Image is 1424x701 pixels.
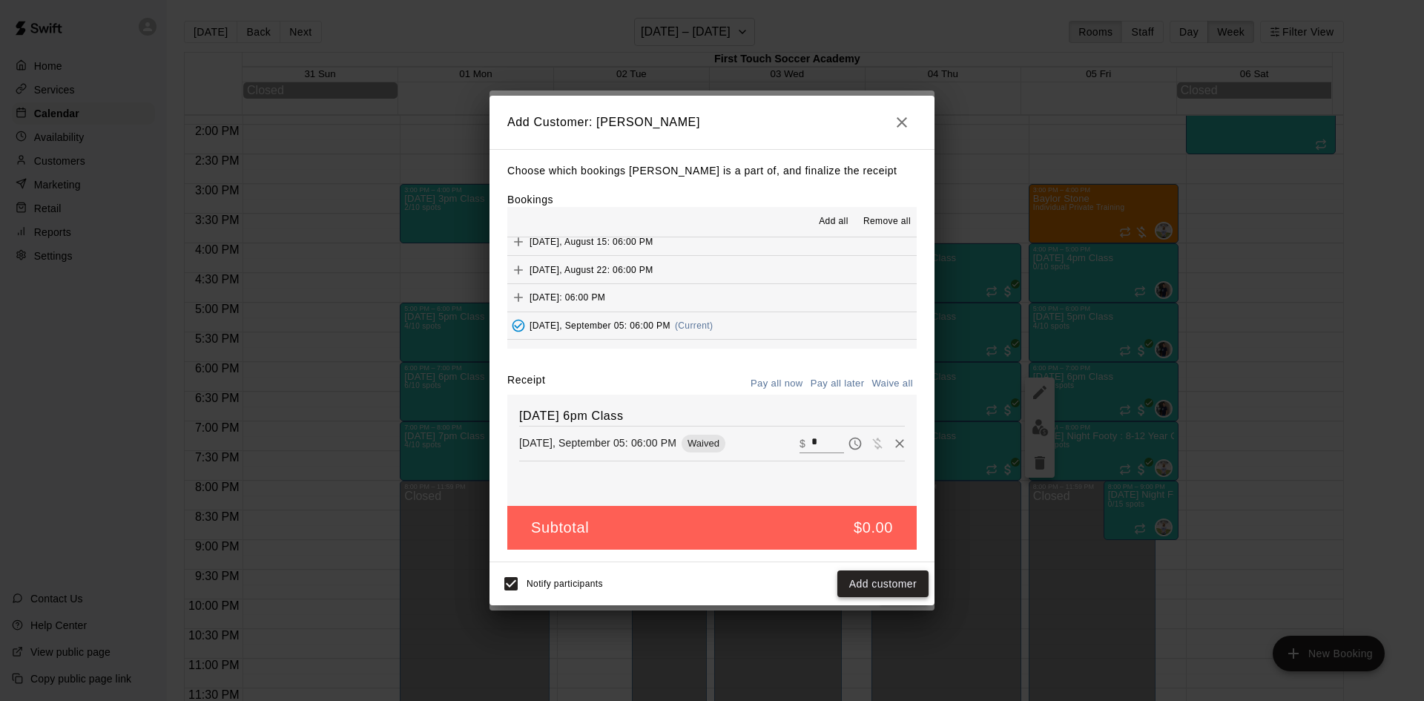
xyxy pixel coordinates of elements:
h2: Add Customer: [PERSON_NAME] [489,96,934,149]
button: Remove [889,432,911,455]
button: Waive all [868,372,917,395]
button: Added - Collect Payment[DATE], September 05: 06:00 PM(Current) [507,312,917,340]
span: [DATE]: 06:00 PM [530,292,605,303]
button: Pay all later [807,372,868,395]
span: Add [507,236,530,247]
button: Add[DATE], September 12: 06:00 PM [507,340,917,367]
button: Added - Collect Payment [507,315,530,337]
button: Add[DATE], August 22: 06:00 PM [507,256,917,283]
button: Add[DATE]: 06:00 PM [507,284,917,312]
button: Pay all now [747,372,807,395]
p: [DATE], September 05: 06:00 PM [519,435,676,450]
span: [DATE], August 22: 06:00 PM [530,264,653,274]
label: Bookings [507,194,553,205]
span: Pay later [844,436,866,449]
h5: Subtotal [531,518,589,538]
span: Notify participants [527,579,603,589]
span: Add [507,263,530,274]
span: Add [507,347,530,358]
span: Remove all [863,214,911,229]
span: Waive payment [866,436,889,449]
button: Add customer [837,570,929,598]
h6: [DATE] 6pm Class [519,407,905,426]
span: Add [507,292,530,303]
span: Add all [819,214,848,229]
span: Waived [682,438,725,449]
button: Remove all [857,210,917,234]
span: (Current) [675,320,713,331]
span: [DATE], September 12: 06:00 PM [530,348,670,358]
h5: $0.00 [854,518,893,538]
p: Choose which bookings [PERSON_NAME] is a part of, and finalize the receipt [507,162,917,180]
label: Receipt [507,372,545,395]
button: Add[DATE], August 15: 06:00 PM [507,228,917,256]
span: [DATE], September 05: 06:00 PM [530,320,670,331]
p: $ [800,436,805,451]
button: Add all [810,210,857,234]
span: [DATE], August 15: 06:00 PM [530,237,653,247]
